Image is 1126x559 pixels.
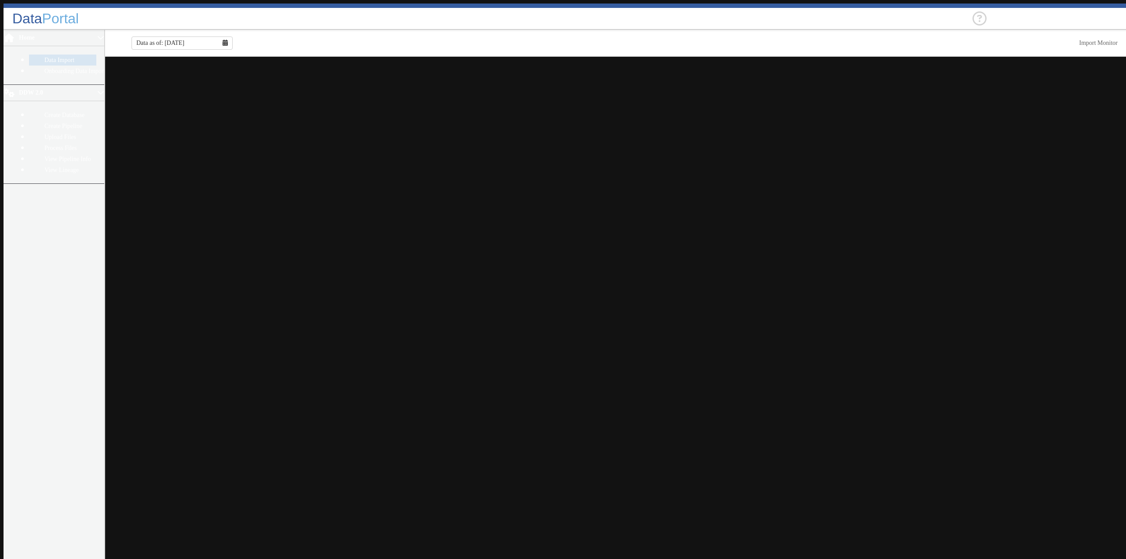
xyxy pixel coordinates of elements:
[29,55,96,66] a: Data Import
[972,11,987,26] div: Help
[4,85,104,101] p-accordion-header: DDW 2.0
[12,11,42,26] span: Data
[18,34,97,41] span: Home
[29,142,96,153] a: Process Files
[29,164,96,175] a: View Lineage
[29,121,96,132] a: Create Pipeline
[136,40,184,47] span: Data as of: [DATE]
[29,153,96,164] a: View Pipeline Info
[29,110,96,121] a: Create Database
[987,15,1119,22] ng-select: null
[29,66,96,77] a: Onboarding Data Import
[4,101,104,183] p-accordion-content: DDW 2.0
[29,132,96,142] a: Upload Files
[4,30,104,46] p-accordion-header: Home
[4,46,104,84] p-accordion-content: Home
[1079,40,1118,46] a: This is available for Darling Employees only
[42,11,79,26] span: Portal
[18,89,97,96] span: DDW 2.0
